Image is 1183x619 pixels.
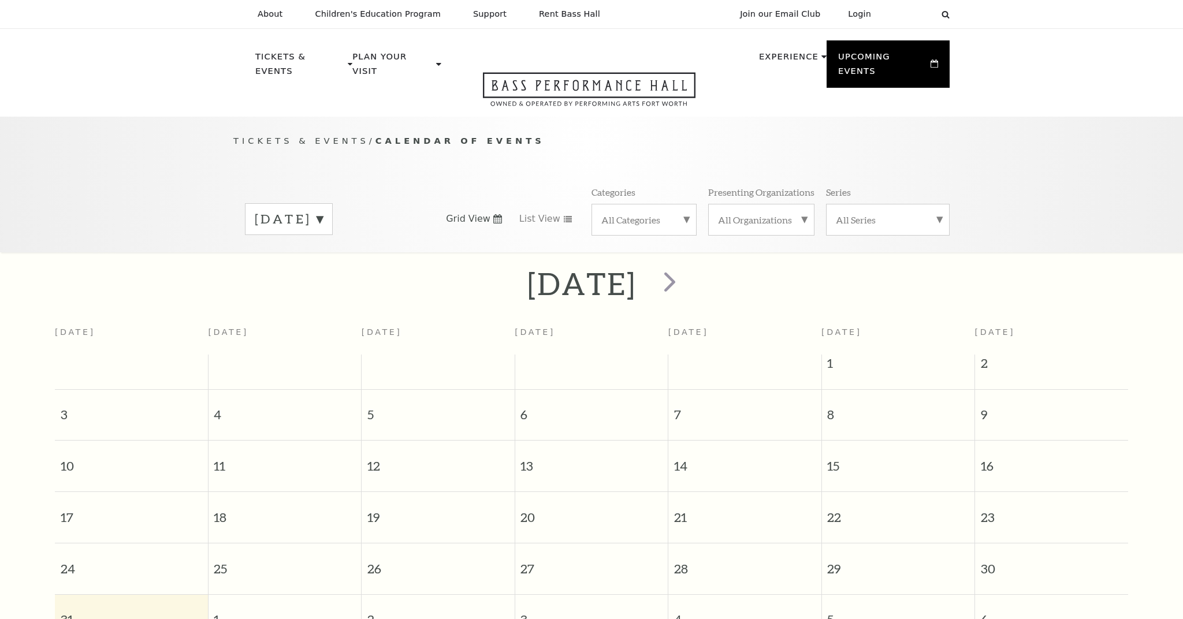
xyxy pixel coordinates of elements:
span: 13 [515,441,668,480]
span: 7 [668,390,821,430]
span: 19 [362,492,514,532]
span: 15 [822,441,974,480]
p: Plan Your Visit [352,50,433,85]
span: 11 [209,441,361,480]
span: 21 [668,492,821,532]
span: 8 [822,390,974,430]
th: [DATE] [55,320,208,355]
p: About [258,9,282,19]
span: 25 [209,543,361,583]
p: Upcoming Events [838,50,928,85]
th: [DATE] [362,320,515,355]
span: 6 [515,390,668,430]
label: All Categories [601,214,687,226]
span: 12 [362,441,514,480]
span: 10 [55,441,208,480]
span: 1 [822,355,974,378]
span: 18 [209,492,361,532]
th: [DATE] [208,320,361,355]
label: All Organizations [718,214,805,226]
span: 9 [975,390,1128,430]
button: next [648,263,690,304]
select: Select: [890,9,931,20]
p: Children's Education Program [315,9,441,19]
span: 14 [668,441,821,480]
span: 22 [822,492,974,532]
span: 17 [55,492,208,532]
p: Rent Bass Hall [539,9,600,19]
p: Series [826,186,851,198]
span: 29 [822,543,974,583]
p: Support [473,9,507,19]
p: Experience [759,50,819,70]
span: 3 [55,390,208,430]
span: 16 [975,441,1128,480]
p: Presenting Organizations [708,186,814,198]
span: 26 [362,543,514,583]
span: 2 [975,355,1128,378]
p: / [233,134,950,148]
span: [DATE] [821,327,862,337]
th: [DATE] [515,320,668,355]
label: All Series [836,214,940,226]
h2: [DATE] [527,265,637,302]
span: [DATE] [975,327,1015,337]
p: Categories [591,186,635,198]
span: 24 [55,543,208,583]
span: Grid View [446,212,490,225]
span: 27 [515,543,668,583]
span: 23 [975,492,1128,532]
span: Tickets & Events [233,136,369,146]
span: Calendar of Events [375,136,545,146]
p: Tickets & Events [255,50,345,85]
span: 28 [668,543,821,583]
span: 20 [515,492,668,532]
span: 30 [975,543,1128,583]
span: 4 [209,390,361,430]
th: [DATE] [668,320,821,355]
label: [DATE] [255,210,323,228]
span: List View [519,212,560,225]
span: 5 [362,390,514,430]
